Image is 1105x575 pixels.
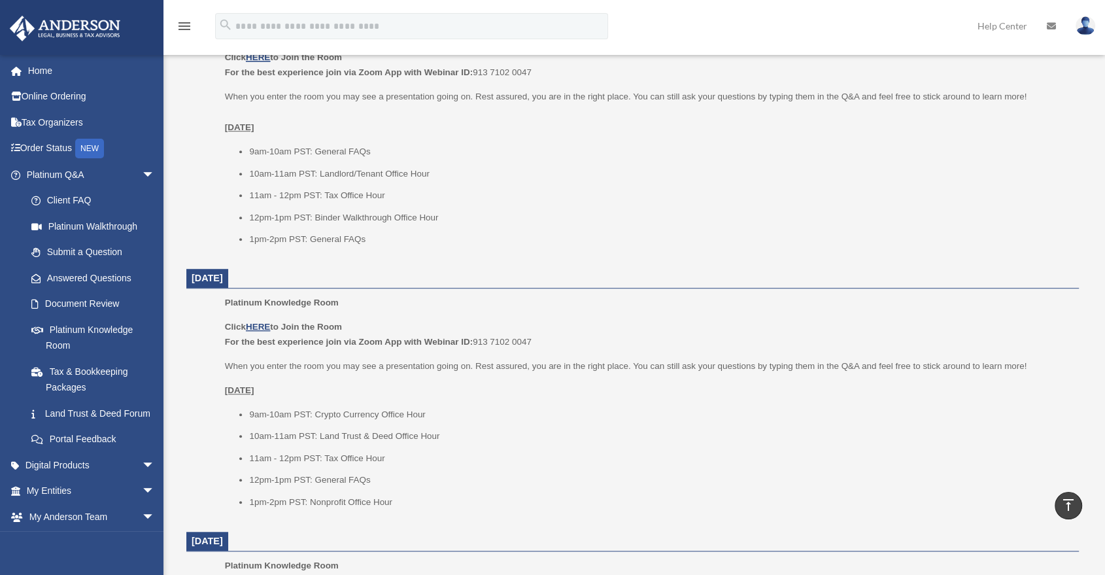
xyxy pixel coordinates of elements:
a: Document Review [18,291,175,317]
a: Online Ordering [9,84,175,110]
a: menu [177,23,192,34]
a: Tax Organizers [9,109,175,135]
b: Click to Join the Room [225,52,342,62]
li: 12pm-1pm PST: General FAQs [249,472,1070,488]
a: Digital Productsarrow_drop_down [9,452,175,478]
a: My Documentsarrow_drop_down [9,530,175,556]
a: Home [9,58,175,84]
a: Answered Questions [18,265,175,291]
b: For the best experience join via Zoom App with Webinar ID: [225,67,473,77]
a: HERE [246,52,270,62]
img: Anderson Advisors Platinum Portal [6,16,124,41]
li: 10am-11am PST: Landlord/Tenant Office Hour [249,166,1070,182]
span: arrow_drop_down [142,162,168,188]
li: 1pm-2pm PST: Nonprofit Office Hour [249,495,1070,510]
span: arrow_drop_down [142,478,168,505]
span: arrow_drop_down [142,504,168,531]
li: 1pm-2pm PST: General FAQs [249,232,1070,247]
img: User Pic [1076,16,1095,35]
a: Portal Feedback [18,427,175,453]
span: [DATE] [192,273,223,283]
a: Platinum Knowledge Room [18,317,168,358]
a: Order StatusNEW [9,135,175,162]
a: My Entitiesarrow_drop_down [9,478,175,504]
p: 913 7102 0047 [225,319,1070,350]
a: Platinum Walkthrough [18,213,175,239]
span: arrow_drop_down [142,530,168,557]
a: Land Trust & Deed Forum [18,400,175,427]
a: vertical_align_top [1055,492,1082,519]
li: 11am - 12pm PST: Tax Office Hour [249,188,1070,203]
li: 11am - 12pm PST: Tax Office Hour [249,451,1070,466]
i: menu [177,18,192,34]
a: Tax & Bookkeeping Packages [18,358,175,400]
p: When you enter the room you may see a presentation going on. Rest assured, you are in the right p... [225,358,1070,374]
u: [DATE] [225,122,254,132]
span: Platinum Knowledge Room [225,561,339,570]
b: For the best experience join via Zoom App with Webinar ID: [225,337,473,347]
div: NEW [75,139,104,158]
a: Client FAQ [18,188,175,214]
span: arrow_drop_down [142,452,168,479]
a: Submit a Question [18,239,175,266]
i: search [218,18,233,32]
p: 913 7102 0047 [225,50,1070,80]
a: Platinum Q&Aarrow_drop_down [9,162,175,188]
i: vertical_align_top [1061,497,1076,513]
b: Click to Join the Room [225,322,342,332]
p: When you enter the room you may see a presentation going on. Rest assured, you are in the right p... [225,89,1070,135]
span: Platinum Knowledge Room [225,298,339,307]
a: HERE [246,322,270,332]
u: [DATE] [225,385,254,395]
span: [DATE] [192,536,223,546]
a: My Anderson Teamarrow_drop_down [9,504,175,530]
li: 12pm-1pm PST: Binder Walkthrough Office Hour [249,210,1070,226]
li: 10am-11am PST: Land Trust & Deed Office Hour [249,428,1070,444]
li: 9am-10am PST: Crypto Currency Office Hour [249,407,1070,423]
li: 9am-10am PST: General FAQs [249,144,1070,160]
